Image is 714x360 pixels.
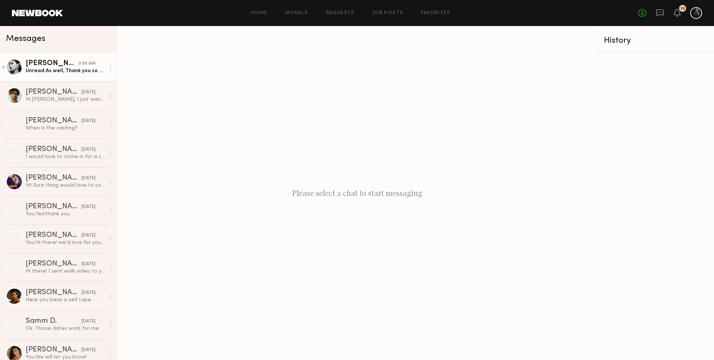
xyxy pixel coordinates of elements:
div: Samm D. [26,318,81,325]
div: Ok. Those dates work for me. [26,325,105,332]
span: Messages [6,35,45,43]
div: You: Hi there! we'd love for you to come to our showroom for a casting for our bridal fashion wee... [26,239,105,246]
div: History [604,36,708,45]
a: Models [285,11,308,16]
div: [DATE] [81,203,96,210]
div: [DATE] [81,146,96,153]
div: [DATE] [81,261,96,268]
div: [DATE] [81,347,96,354]
div: [DATE] [81,118,96,125]
a: Home [251,11,268,16]
div: Hi there! I sent walk video to your email couple days ago. I hope you had a chance to get it if n... [26,268,105,275]
div: [DATE] [81,89,96,96]
div: [PERSON_NAME] [26,60,78,67]
div: [PERSON_NAME] [26,289,81,296]
div: [DATE] [81,175,96,182]
div: Please select a chat to start messaging [116,26,598,360]
a: Job Posts [373,11,403,16]
div: 9:00 AM [78,60,96,67]
a: Favorites [421,11,450,16]
div: [PERSON_NAME] [26,260,81,268]
div: [PERSON_NAME] [26,146,81,153]
div: Here you have a self tape [26,296,105,303]
div: [PERSON_NAME] [26,346,81,354]
div: Hi [PERSON_NAME], I just want to ask if i’m gonna do the runway with you! [26,96,105,103]
div: 13 [681,7,685,11]
div: [PERSON_NAME] [26,203,81,210]
div: You: Yes!thank you [26,210,105,218]
div: [DATE] [81,232,96,239]
div: [PERSON_NAME] [26,232,81,239]
div: [DATE] [81,318,96,325]
div: I would love to come in for a casting! Thank you for messaging :) [26,153,105,160]
div: Unread: As well, Thank you so much for the opportunity to be considered as a model for the upcomi... [26,67,105,74]
div: [DATE] [81,289,96,296]
div: [PERSON_NAME] [26,89,81,96]
div: [PERSON_NAME] [26,174,81,182]
div: When is the casting? [26,125,105,132]
a: Requests [326,11,355,16]
div: Hi! Sure thing would love to come in for casting! [26,182,105,189]
div: [PERSON_NAME] [26,117,81,125]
